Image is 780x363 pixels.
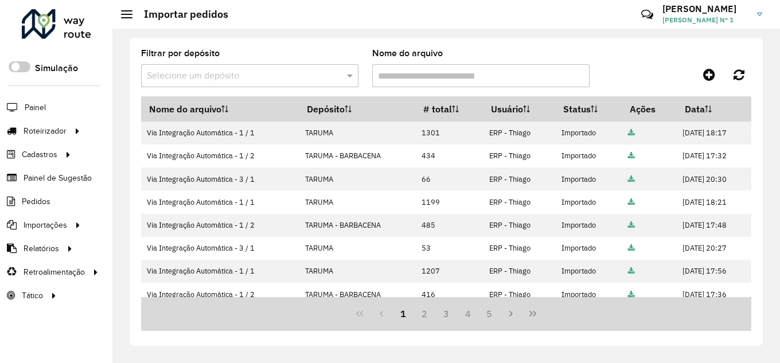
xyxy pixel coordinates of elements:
[500,303,522,325] button: Next Page
[141,237,299,260] td: Via Integração Automática - 3 / 1
[415,97,483,122] th: # total
[556,214,622,237] td: Importado
[556,167,622,190] td: Importado
[141,190,299,213] td: Via Integração Automática - 1 / 1
[483,145,555,167] td: ERP - Thiago
[483,214,555,237] td: ERP - Thiago
[35,61,78,75] label: Simulação
[25,102,46,114] span: Painel
[628,266,635,276] a: Arquivo completo
[415,190,483,213] td: 1199
[22,196,50,208] span: Pedidos
[677,167,751,190] td: [DATE] 20:30
[299,283,415,306] td: TARUMA - BARBACENA
[24,243,59,255] span: Relatórios
[24,219,67,231] span: Importações
[677,145,751,167] td: [DATE] 17:32
[414,303,435,325] button: 2
[392,303,414,325] button: 1
[415,122,483,145] td: 1301
[677,97,751,122] th: Data
[22,290,43,302] span: Tático
[299,237,415,260] td: TARUMA
[457,303,479,325] button: 4
[299,214,415,237] td: TARUMA - BARBACENA
[299,260,415,283] td: TARUMA
[522,303,544,325] button: Last Page
[483,260,555,283] td: ERP - Thiago
[299,167,415,190] td: TARUMA
[141,214,299,237] td: Via Integração Automática - 1 / 2
[483,283,555,306] td: ERP - Thiago
[622,97,677,122] th: Ações
[299,97,415,122] th: Depósito
[141,167,299,190] td: Via Integração Automática - 3 / 1
[299,145,415,167] td: TARUMA - BARBACENA
[677,122,751,145] td: [DATE] 18:17
[141,145,299,167] td: Via Integração Automática - 1 / 2
[556,97,622,122] th: Status
[415,283,483,306] td: 416
[141,46,220,60] label: Filtrar por depósito
[141,260,299,283] td: Via Integração Automática - 1 / 1
[415,145,483,167] td: 434
[556,237,622,260] td: Importado
[677,283,751,306] td: [DATE] 17:36
[556,260,622,283] td: Importado
[141,97,299,122] th: Nome do arquivo
[556,145,622,167] td: Importado
[24,266,85,278] span: Retroalimentação
[24,125,67,137] span: Roteirizador
[435,303,457,325] button: 3
[556,283,622,306] td: Importado
[628,174,635,184] a: Arquivo completo
[677,237,751,260] td: [DATE] 20:27
[483,190,555,213] td: ERP - Thiago
[24,172,92,184] span: Painel de Sugestão
[556,190,622,213] td: Importado
[635,2,660,27] a: Contato Rápido
[299,190,415,213] td: TARUMA
[483,167,555,190] td: ERP - Thiago
[415,214,483,237] td: 485
[132,8,228,21] h2: Importar pedidos
[677,190,751,213] td: [DATE] 18:21
[479,303,501,325] button: 5
[628,220,635,230] a: Arquivo completo
[483,97,555,122] th: Usuário
[299,122,415,145] td: TARUMA
[483,237,555,260] td: ERP - Thiago
[415,237,483,260] td: 53
[556,122,622,145] td: Importado
[415,167,483,190] td: 66
[141,283,299,306] td: Via Integração Automática - 1 / 2
[141,122,299,145] td: Via Integração Automática - 1 / 1
[628,243,635,253] a: Arquivo completo
[628,197,635,207] a: Arquivo completo
[628,151,635,161] a: Arquivo completo
[628,128,635,138] a: Arquivo completo
[22,149,57,161] span: Cadastros
[677,260,751,283] td: [DATE] 17:56
[662,3,748,14] h3: [PERSON_NAME]
[372,46,443,60] label: Nome do arquivo
[483,122,555,145] td: ERP - Thiago
[662,15,748,25] span: [PERSON_NAME] Nº 1
[628,290,635,299] a: Arquivo completo
[415,260,483,283] td: 1207
[677,214,751,237] td: [DATE] 17:48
